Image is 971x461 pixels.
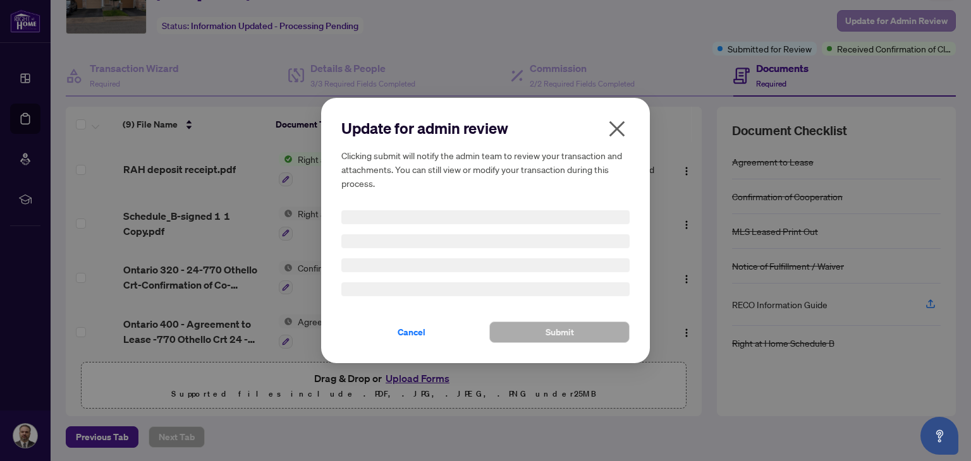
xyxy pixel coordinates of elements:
[341,321,482,343] button: Cancel
[920,417,958,455] button: Open asap
[398,322,425,342] span: Cancel
[341,118,630,138] h2: Update for admin review
[607,119,627,139] span: close
[489,321,630,343] button: Submit
[341,148,630,190] h5: Clicking submit will notify the admin team to review your transaction and attachments. You can st...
